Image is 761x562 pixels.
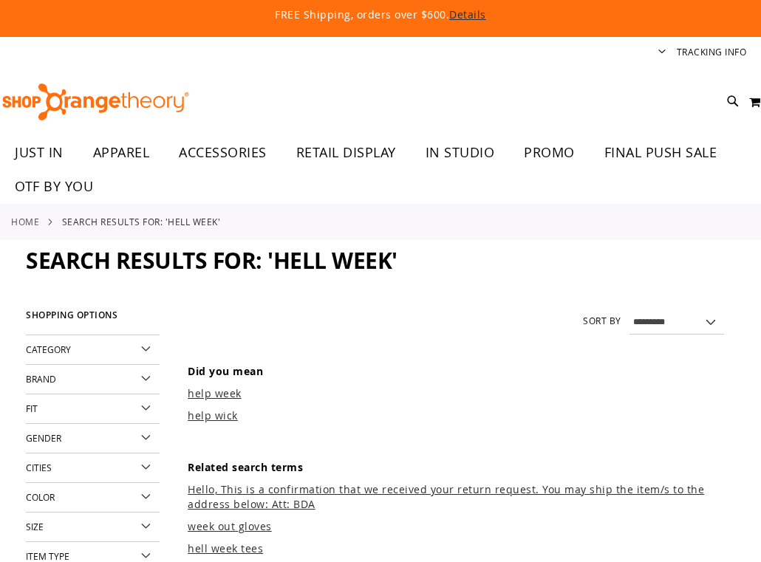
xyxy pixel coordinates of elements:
span: Cities [26,462,52,473]
span: Color [26,491,55,503]
div: Fit [26,394,160,424]
span: Category [26,343,71,355]
a: Tracking Info [677,46,747,58]
dt: Did you mean [188,364,735,379]
a: APPAREL [78,136,165,170]
span: OTF BY YOU [15,170,93,203]
span: Search results for: 'hell week' [26,245,397,275]
span: IN STUDIO [426,136,495,169]
span: ACCESSORIES [179,136,267,169]
a: Hello, This is a confirmation that we received your return request. You may ship the item/s to th... [188,482,704,511]
div: Gender [26,424,160,453]
a: IN STUDIO [411,136,510,170]
span: PROMO [524,136,575,169]
span: Gender [26,432,61,444]
div: Size [26,513,160,542]
a: Details [449,7,486,21]
a: help week [188,386,242,400]
button: Account menu [658,46,666,60]
strong: Search results for: 'hell week' [62,215,221,228]
div: Category [26,335,160,365]
span: FINAL PUSH SALE [604,136,717,169]
strong: Shopping Options [26,304,160,335]
p: FREE Shipping, orders over $600. [45,7,717,22]
dt: Related search terms [188,460,735,475]
a: help wick [188,408,238,422]
span: Item Type [26,550,69,562]
a: hell week tees [188,541,263,555]
span: Fit [26,402,38,414]
span: Size [26,521,44,532]
label: Sort By [583,315,621,327]
a: Home [11,215,39,228]
span: APPAREL [93,136,150,169]
div: Color [26,483,160,513]
span: RETAIL DISPLAY [296,136,396,169]
a: FINAL PUSH SALE [590,136,732,170]
span: JUST IN [15,136,64,169]
a: ACCESSORIES [164,136,281,170]
a: PROMO [509,136,590,170]
a: RETAIL DISPLAY [281,136,411,170]
span: Brand [26,373,56,385]
div: Cities [26,453,160,483]
a: week out gloves [188,519,272,533]
div: Brand [26,365,160,394]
